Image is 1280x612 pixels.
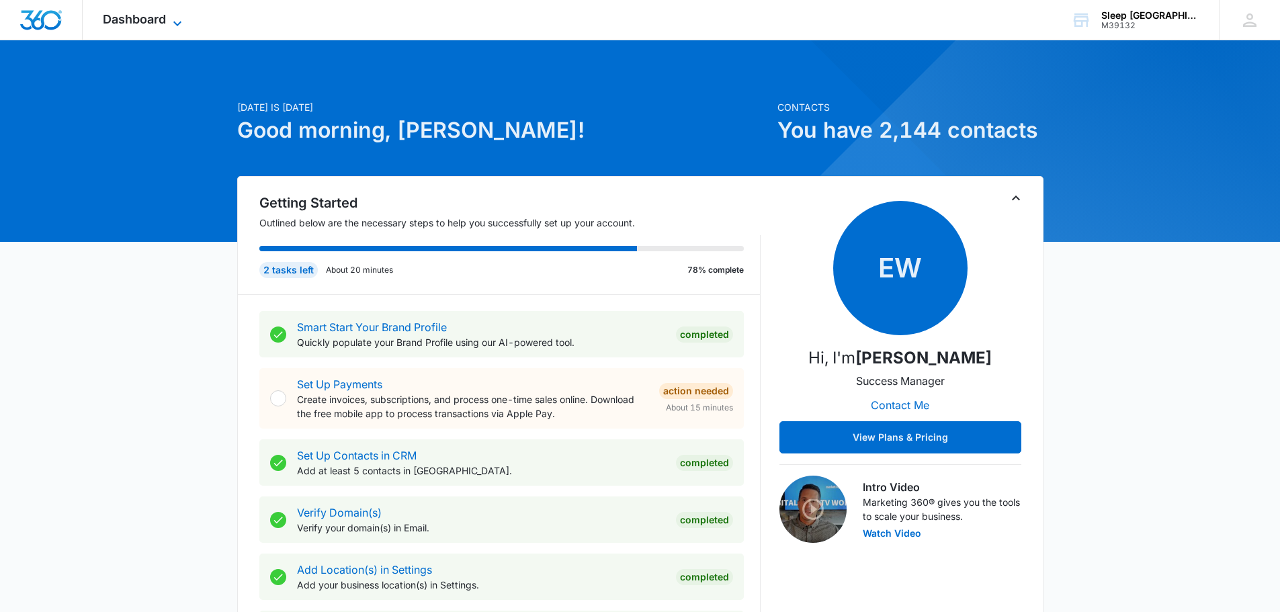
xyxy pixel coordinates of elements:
p: Outlined below are the necessary steps to help you successfully set up your account. [259,216,761,230]
img: Intro Video [779,476,847,543]
div: 2 tasks left [259,262,318,278]
span: Dashboard [103,12,166,26]
div: account id [1101,21,1199,30]
p: Verify your domain(s) in Email. [297,521,665,535]
p: Quickly populate your Brand Profile using our AI-powered tool. [297,335,665,349]
h3: Intro Video [863,479,1021,495]
div: Completed [676,455,733,471]
span: EW [833,201,968,335]
a: Set Up Payments [297,378,382,391]
p: Add at least 5 contacts in [GEOGRAPHIC_DATA]. [297,464,665,478]
p: About 20 minutes [326,264,393,276]
button: View Plans & Pricing [779,421,1021,453]
p: Hi, I'm [808,346,992,370]
div: Completed [676,569,733,585]
div: Action Needed [659,383,733,399]
div: Completed [676,512,733,528]
p: 78% complete [687,264,744,276]
p: [DATE] is [DATE] [237,100,769,114]
p: Contacts [777,100,1043,114]
a: Smart Start Your Brand Profile [297,320,447,334]
h1: Good morning, [PERSON_NAME]! [237,114,769,146]
p: Success Manager [856,373,945,389]
div: Completed [676,326,733,343]
p: Marketing 360® gives you the tools to scale your business. [863,495,1021,523]
div: account name [1101,10,1199,21]
p: Create invoices, subscriptions, and process one-time sales online. Download the free mobile app t... [297,392,648,421]
button: Watch Video [863,529,921,538]
button: Toggle Collapse [1008,190,1024,206]
a: Set Up Contacts in CRM [297,449,417,462]
p: Add your business location(s) in Settings. [297,578,665,592]
a: Add Location(s) in Settings [297,563,432,576]
button: Contact Me [857,389,943,421]
h1: You have 2,144 contacts [777,114,1043,146]
a: Verify Domain(s) [297,506,382,519]
h2: Getting Started [259,193,761,213]
strong: [PERSON_NAME] [855,348,992,367]
span: About 15 minutes [666,402,733,414]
